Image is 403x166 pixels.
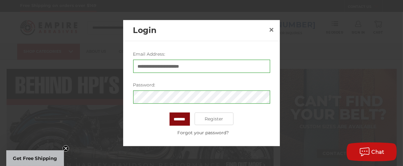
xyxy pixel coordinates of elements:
[133,82,270,88] label: Password:
[269,23,275,36] span: ×
[372,149,385,155] span: Chat
[63,145,69,152] button: Close teaser
[195,113,234,125] a: Register
[133,51,270,58] label: Email Address:
[133,25,267,36] h2: Login
[136,130,270,136] a: Forgot your password?
[347,142,397,161] button: Chat
[267,25,277,35] a: Close
[13,155,57,161] span: Get Free Shipping
[6,150,64,166] div: Get Free ShippingClose teaser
